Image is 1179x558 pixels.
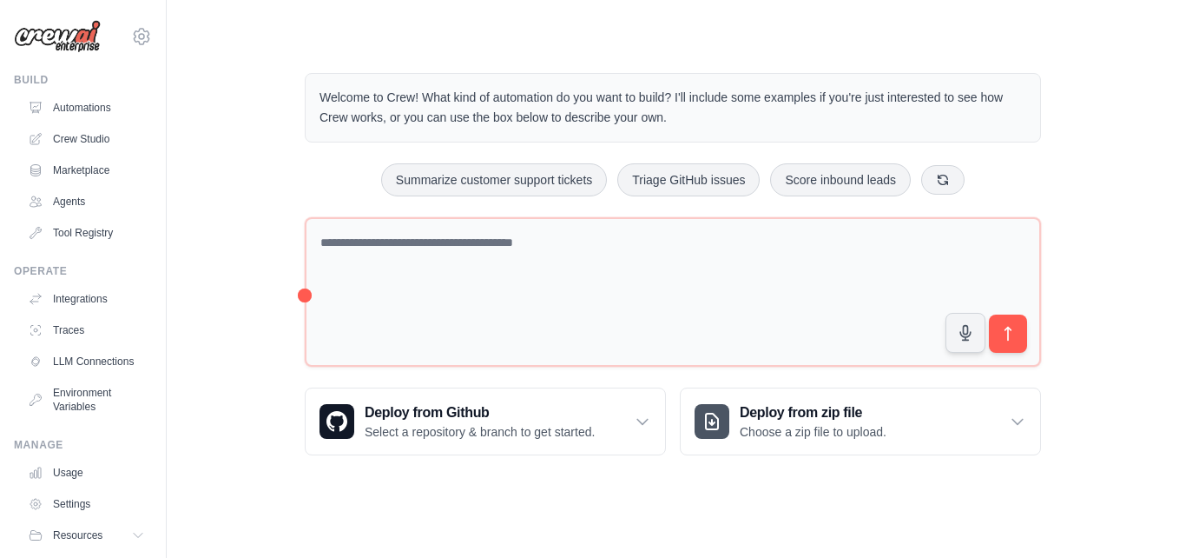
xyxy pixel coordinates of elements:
[617,163,760,196] button: Triage GitHub issues
[21,219,152,247] a: Tool Registry
[21,156,152,184] a: Marketplace
[21,459,152,487] a: Usage
[21,490,152,518] a: Settings
[740,402,886,423] h3: Deploy from zip file
[14,73,152,87] div: Build
[14,20,101,53] img: Logo
[740,423,886,441] p: Choose a zip file to upload.
[21,94,152,122] a: Automations
[365,402,595,423] h3: Deploy from Github
[14,264,152,278] div: Operate
[53,528,102,542] span: Resources
[21,316,152,344] a: Traces
[21,379,152,421] a: Environment Variables
[770,163,911,196] button: Score inbound leads
[21,125,152,153] a: Crew Studio
[21,285,152,313] a: Integrations
[319,88,1026,128] p: Welcome to Crew! What kind of automation do you want to build? I'll include some examples if you'...
[381,163,607,196] button: Summarize customer support tickets
[21,188,152,216] a: Agents
[21,348,152,375] a: LLM Connections
[14,438,152,452] div: Manage
[21,521,152,549] button: Resources
[365,423,595,441] p: Select a repository & branch to get started.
